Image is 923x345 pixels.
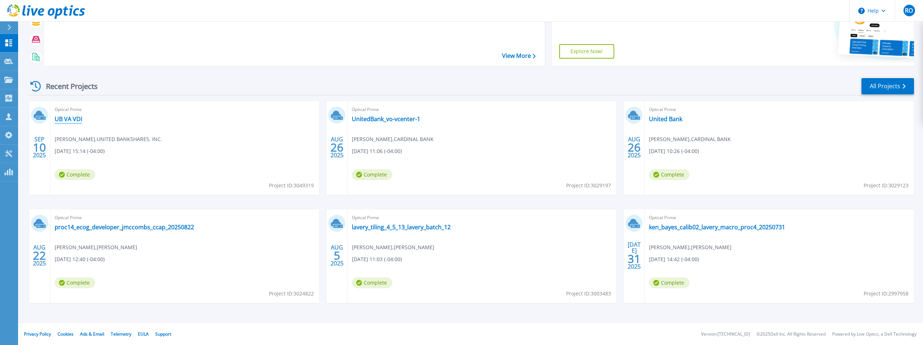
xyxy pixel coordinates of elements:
a: United Bank [649,115,682,123]
span: Project ID: 3049319 [269,182,314,189]
span: 22 [33,252,46,259]
div: AUG 2025 [330,134,344,161]
span: Complete [55,277,95,288]
span: Optical Prime [55,214,315,222]
span: [DATE] 14:42 (-04:00) [649,255,699,263]
div: SEP 2025 [33,134,46,161]
a: Ads & Email [80,331,104,337]
a: Telemetry [111,331,131,337]
a: ken_bayes_calib02_lavery_macro_proc4_20250731 [649,223,785,231]
span: [DATE] 10:26 (-04:00) [649,147,699,155]
span: 26 [628,144,641,150]
li: Version: [TECHNICAL_ID] [701,332,750,337]
a: Cookies [58,331,73,337]
span: Optical Prime [55,106,315,114]
span: [PERSON_NAME] , CARDINAL BANK [649,135,731,143]
span: [DATE] 11:03 (-04:00) [352,255,402,263]
div: AUG 2025 [330,242,344,269]
span: [PERSON_NAME] , UNITED BANKSHARES, INC. [55,135,162,143]
div: AUG 2025 [33,242,46,269]
span: 26 [330,144,344,150]
a: Support [155,331,171,337]
span: Optical Prime [352,106,612,114]
a: lavery_tiling_4_5_13_lavery_batch_12 [352,223,451,231]
a: UnitedBank_vo-vcenter-1 [352,115,420,123]
span: RO [905,8,913,13]
div: [DATE] 2025 [627,242,641,269]
span: [DATE] 12:40 (-04:00) [55,255,105,263]
a: Privacy Policy [24,331,51,337]
a: Explore Now! [559,44,614,59]
span: Optical Prime [649,106,909,114]
a: View More [502,52,536,59]
span: 10 [33,144,46,150]
span: [PERSON_NAME] , CARDINAL BANK [352,135,434,143]
span: Project ID: 3024822 [269,290,314,298]
div: AUG 2025 [627,134,641,161]
span: Complete [352,277,392,288]
span: 5 [334,252,340,259]
span: [PERSON_NAME] , [PERSON_NAME] [55,243,137,251]
span: 31 [628,256,641,262]
span: Complete [649,277,690,288]
div: Recent Projects [28,77,108,95]
span: Optical Prime [649,214,909,222]
span: Project ID: 3003483 [566,290,611,298]
li: © 2025 Dell Inc. All Rights Reserved [756,332,826,337]
span: Complete [55,169,95,180]
a: All Projects [861,78,914,94]
span: Project ID: 3029197 [566,182,611,189]
span: Project ID: 3029123 [864,182,909,189]
span: [PERSON_NAME] , [PERSON_NAME] [352,243,434,251]
a: EULA [138,331,149,337]
a: UB VA VDI [55,115,82,123]
span: Optical Prime [352,214,612,222]
span: [PERSON_NAME] , [PERSON_NAME] [649,243,732,251]
span: [DATE] 15:14 (-04:00) [55,147,105,155]
a: proc14_ecog_developer_jmccombs_ccap_20250822 [55,223,194,231]
span: [DATE] 11:06 (-04:00) [352,147,402,155]
span: Complete [352,169,392,180]
span: Project ID: 2997958 [864,290,909,298]
li: Powered by Live Optics, a Dell Technology [832,332,916,337]
span: Complete [649,169,690,180]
